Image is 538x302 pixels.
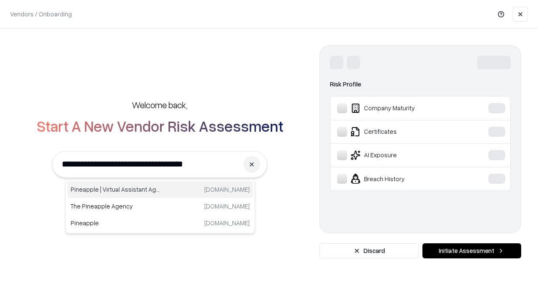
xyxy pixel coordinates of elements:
p: Pineapple [71,219,160,227]
p: The Pineapple Agency [71,202,160,211]
p: [DOMAIN_NAME] [204,219,250,227]
div: Company Maturity [337,103,463,113]
p: [DOMAIN_NAME] [204,185,250,194]
div: Certificates [337,127,463,137]
div: Suggestions [65,179,255,234]
button: Initiate Assessment [422,243,521,258]
div: Risk Profile [330,79,511,89]
button: Discard [319,243,419,258]
div: Breach History [337,174,463,184]
div: AI Exposure [337,150,463,160]
h5: Welcome back, [132,99,187,111]
p: Vendors / Onboarding [10,10,72,18]
p: Pineapple | Virtual Assistant Agency [71,185,160,194]
p: [DOMAIN_NAME] [204,202,250,211]
h2: Start A New Vendor Risk Assessment [37,117,283,134]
